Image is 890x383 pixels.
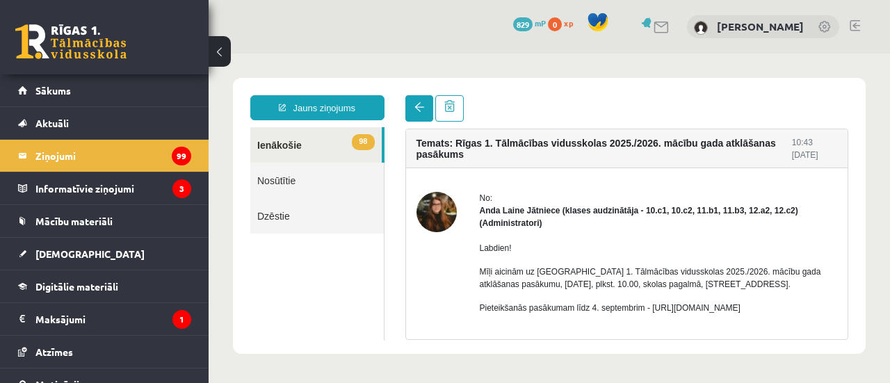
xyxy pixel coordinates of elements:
[583,83,629,108] div: 10:43 [DATE]
[18,74,191,106] a: Sākums
[548,17,562,31] span: 0
[35,345,73,358] span: Atzīmes
[271,248,629,261] p: Pieteikšanās pasākumam līdz 4. septembrim - [URL][DOMAIN_NAME]
[42,109,175,145] a: Nosūtītie
[35,247,145,260] span: [DEMOGRAPHIC_DATA]
[271,152,590,174] strong: Anda Laine Jātniece (klases audzinātāja - 10.c1, 10.c2, 11.b1, 11.b3, 12.a2, 12.c2) (Administratori)
[172,310,191,329] i: 1
[208,138,248,179] img: Anda Laine Jātniece (klases audzinātāja - 10.c1, 10.c2, 11.b1, 11.b3, 12.a2, 12.c2)
[18,140,191,172] a: Ziņojumi99
[42,42,176,67] a: Jauns ziņojums
[18,107,191,139] a: Aktuāli
[513,17,533,31] span: 829
[35,172,191,204] legend: Informatīvie ziņojumi
[35,117,69,129] span: Aktuāli
[18,336,191,368] a: Atzīmes
[18,238,191,270] a: [DEMOGRAPHIC_DATA]
[271,138,629,151] div: No:
[35,84,71,97] span: Sākums
[564,17,573,28] span: xp
[694,21,708,35] img: Roberta Pivovara
[18,270,191,302] a: Digitālie materiāli
[42,145,175,180] a: Dzēstie
[717,19,804,33] a: [PERSON_NAME]
[18,205,191,237] a: Mācību materiāli
[513,17,546,28] a: 829 mP
[18,303,191,335] a: Maksājumi1
[208,84,583,106] h4: Temats: Rīgas 1. Tālmācības vidusskolas 2025./2026. mācību gada atklāšanas pasākums
[172,179,191,198] i: 3
[548,17,580,28] a: 0 xp
[35,280,118,293] span: Digitālie materiāli
[172,147,191,165] i: 99
[18,172,191,204] a: Informatīvie ziņojumi3
[35,303,191,335] legend: Maksājumi
[35,140,191,172] legend: Ziņojumi
[15,24,127,59] a: Rīgas 1. Tālmācības vidusskola
[271,188,629,201] p: Labdien!
[143,81,165,97] span: 98
[35,215,113,227] span: Mācību materiāli
[271,212,629,237] p: Mīļi aicinām uz [GEOGRAPHIC_DATA] 1. Tālmācības vidusskolas 2025./2026. mācību gada atklāšanas pa...
[535,17,546,28] span: mP
[42,74,173,109] a: 98Ienākošie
